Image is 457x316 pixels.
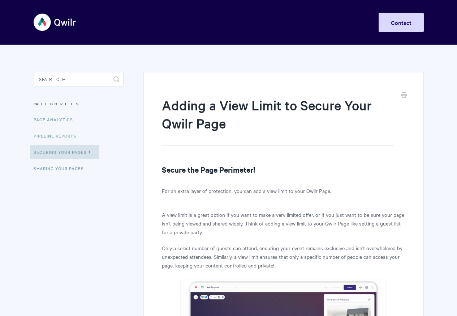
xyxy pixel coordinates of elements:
a: Page Analytics [34,112,78,127]
img: Qwilr Help Center [34,9,77,36]
a: Sharing Your Pages [34,161,89,176]
input: Search [34,72,124,87]
p: A view limit is a great option if you want to make a very limited offer, or if you just want to b... [162,210,405,236]
p: For an extra layer of protection, you can add a view limit to your Qwilr Page. [162,186,405,195]
a: Contact [379,13,424,32]
a: Securing Your Pages [30,145,99,159]
h2: Secure the Page Perimeter! [162,164,405,175]
h3: Categories [34,97,124,110]
a: Pipeline reports [34,128,82,143]
a: Print this Article [401,92,407,100]
p: Only a select number of guests can attend, ensuring your event remains exclusive and isn't overwh... [162,244,405,270]
h1: Adding a View Limit to Secure Your Qwilr Page [162,96,394,146]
